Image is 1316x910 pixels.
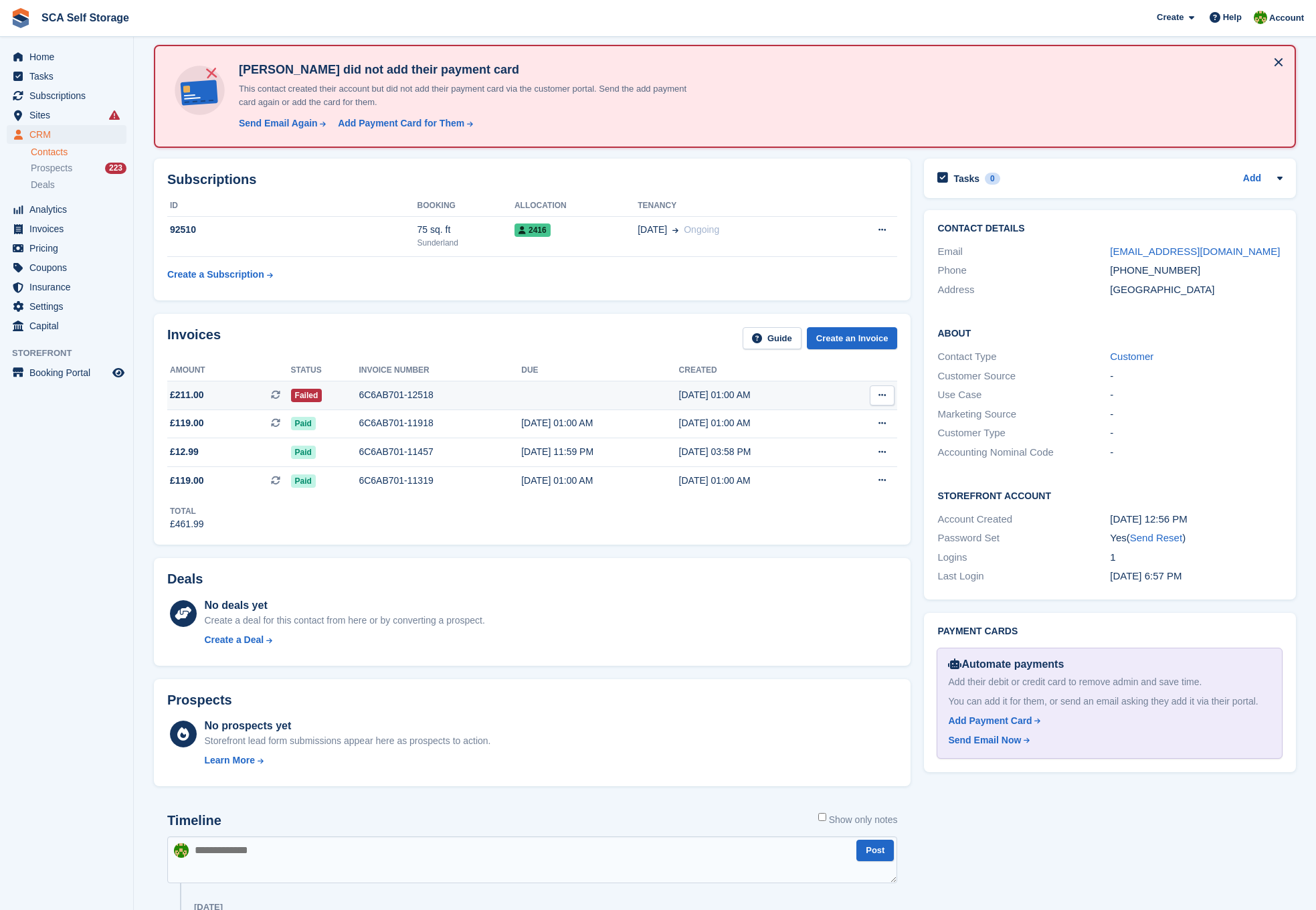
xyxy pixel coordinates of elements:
[167,813,221,828] h2: Timeline
[29,258,110,277] span: Coupons
[1254,11,1267,24] img: Sam Chapman
[291,446,316,459] span: Paid
[12,347,133,360] span: Storefront
[684,224,719,235] span: Ongoing
[818,813,826,821] input: Show only notes
[937,349,1110,365] div: Contact Type
[521,416,678,430] div: [DATE] 01:00 AM
[233,62,702,78] h4: [PERSON_NAME] did not add their payment card
[1223,11,1242,24] span: Help
[514,223,551,237] span: 2416
[29,106,110,124] span: Sites
[937,263,1110,278] div: Phone
[109,110,120,120] i: Smart entry sync failures have occurred
[359,445,521,459] div: 6C6AB701-11457
[31,162,72,175] span: Prospects
[7,278,126,296] a: menu
[167,360,291,381] th: Amount
[679,445,836,459] div: [DATE] 03:58 PM
[31,146,126,159] a: Contacts
[7,239,126,258] a: menu
[29,125,110,144] span: CRM
[174,843,189,858] img: Sam Chapman
[7,258,126,277] a: menu
[31,161,126,175] a: Prospects 223
[11,8,31,28] img: stora-icon-8386f47178a22dfd0bd8f6a31ec36ba5ce8667c1dd55bd0f319d3a0aa187defe.svg
[948,714,1032,728] div: Add Payment Card
[7,316,126,335] a: menu
[514,195,638,217] th: Allocation
[7,48,126,66] a: menu
[167,172,897,187] h2: Subscriptions
[818,813,898,827] label: Show only notes
[204,614,484,628] div: Create a deal for this contact from here or by converting a prospect.
[291,360,359,381] th: Status
[1110,426,1283,441] div: -
[29,67,110,86] span: Tasks
[1269,11,1304,25] span: Account
[807,327,898,349] a: Create an Invoice
[937,369,1110,384] div: Customer Source
[204,734,490,748] div: Storefront lead form submissions appear here as prospects to action.
[743,327,802,349] a: Guide
[167,571,203,587] h2: Deals
[937,282,1110,298] div: Address
[170,517,204,531] div: £461.99
[167,327,221,349] h2: Invoices
[1127,532,1186,543] span: ( )
[417,195,514,217] th: Booking
[7,219,126,238] a: menu
[31,178,126,192] a: Deals
[167,262,273,287] a: Create a Subscription
[1110,351,1153,362] a: Customer
[359,474,521,488] div: 6C6AB701-11319
[204,753,490,767] a: Learn More
[521,474,678,488] div: [DATE] 01:00 AM
[36,7,134,29] a: SCA Self Storage
[679,388,836,402] div: [DATE] 01:00 AM
[937,445,1110,460] div: Accounting Nominal Code
[937,531,1110,546] div: Password Set
[1110,512,1283,527] div: [DATE] 12:56 PM
[948,733,1021,747] div: Send Email Now
[105,163,126,174] div: 223
[948,714,1266,728] a: Add Payment Card
[937,326,1283,339] h2: About
[1110,282,1283,298] div: [GEOGRAPHIC_DATA]
[167,195,417,217] th: ID
[937,244,1110,260] div: Email
[937,569,1110,584] div: Last Login
[170,416,204,430] span: £119.00
[239,116,318,130] div: Send Email Again
[359,416,521,430] div: 6C6AB701-11918
[1157,11,1184,24] span: Create
[985,173,1000,185] div: 0
[29,219,110,238] span: Invoices
[204,753,254,767] div: Learn More
[7,297,126,316] a: menu
[937,223,1283,234] h2: Contact Details
[167,693,232,708] h2: Prospects
[937,626,1283,637] h2: Payment cards
[204,598,484,614] div: No deals yet
[1110,369,1283,384] div: -
[417,223,514,237] div: 75 sq. ft
[1110,531,1283,546] div: Yes
[1110,570,1182,581] time: 2025-06-28 17:57:04 UTC
[937,426,1110,441] div: Customer Type
[1243,171,1261,187] a: Add
[937,550,1110,565] div: Logins
[1110,387,1283,403] div: -
[417,237,514,249] div: Sunderland
[1110,263,1283,278] div: [PHONE_NUMBER]
[110,365,126,381] a: Preview store
[359,360,521,381] th: Invoice number
[679,416,836,430] div: [DATE] 01:00 AM
[291,417,316,430] span: Paid
[167,223,417,237] div: 92510
[204,633,264,647] div: Create a Deal
[856,840,894,862] button: Post
[167,268,264,282] div: Create a Subscription
[948,695,1271,709] div: You can add it for them, or send an email asking they add it via their portal.
[359,388,521,402] div: 6C6AB701-12518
